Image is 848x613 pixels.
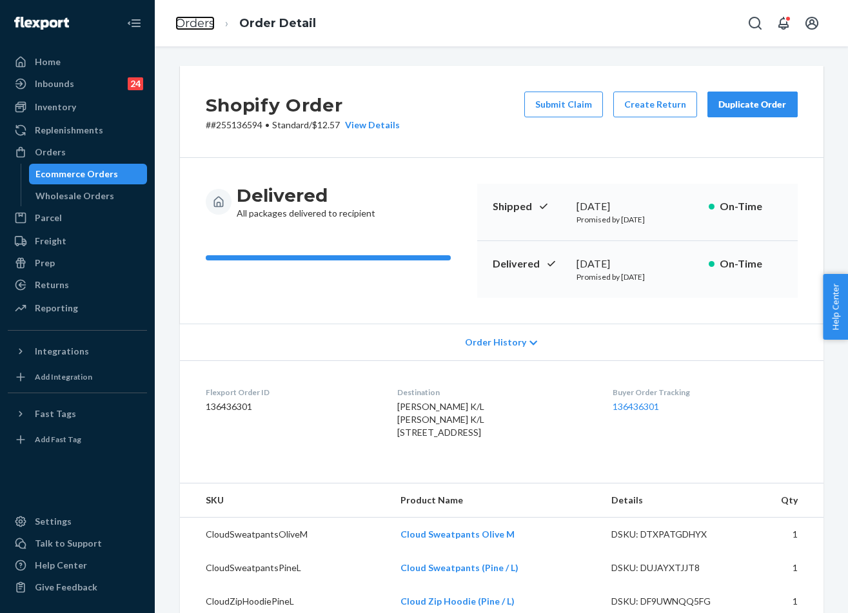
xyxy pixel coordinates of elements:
p: Promised by [DATE] [577,214,698,225]
div: DSKU: DUJAYXTJJT8 [611,561,733,574]
div: Reporting [35,302,78,315]
a: Replenishments [8,120,147,141]
div: Parcel [35,211,62,224]
td: 1 [743,551,823,585]
div: 24 [128,77,143,90]
p: Shipped [493,199,566,214]
div: All packages delivered to recipient [237,184,375,220]
div: Freight [35,235,66,248]
button: Open notifications [771,10,796,36]
a: Order Detail [239,16,316,30]
div: Help Center [35,559,87,572]
button: Fast Tags [8,404,147,424]
a: Freight [8,231,147,251]
button: Close Navigation [121,10,147,36]
div: Duplicate Order [718,98,787,111]
a: Cloud Sweatpants (Pine / L) [400,562,518,573]
dt: Buyer Order Tracking [613,387,798,398]
div: DSKU: DF9UWNQQ5FG [611,595,733,608]
h3: Delivered [237,184,375,207]
div: [DATE] [577,199,698,214]
a: Ecommerce Orders [29,164,148,184]
a: Help Center [8,555,147,576]
dt: Destination [397,387,592,398]
th: SKU [180,483,390,518]
span: Order History [465,336,526,349]
div: Give Feedback [35,581,97,594]
th: Product Name [390,483,602,518]
div: Integrations [35,345,89,358]
button: Integrations [8,341,147,362]
button: Help Center [823,274,848,340]
div: Inventory [35,101,76,113]
ol: breadcrumbs [165,5,326,43]
div: [DATE] [577,257,698,271]
button: View Details [340,119,400,131]
div: Home [35,55,61,68]
a: Orders [8,142,147,162]
button: Create Return [613,92,697,117]
a: Home [8,52,147,72]
div: Inbounds [35,77,74,90]
div: Fast Tags [35,407,76,420]
div: DSKU: DTXPATGDHYX [611,528,733,541]
a: Reporting [8,298,147,318]
div: Add Integration [35,371,92,382]
div: Orders [35,146,66,159]
a: Orders [175,16,215,30]
p: On-Time [720,257,782,271]
td: 1 [743,518,823,552]
div: Add Fast Tag [35,434,81,445]
div: Settings [35,515,72,528]
button: Submit Claim [524,92,603,117]
a: Returns [8,275,147,295]
th: Qty [743,483,823,518]
a: Talk to Support [8,533,147,554]
td: CloudSweatpantsOliveM [180,518,390,552]
span: • [265,119,270,130]
a: Cloud Zip Hoodie (Pine / L) [400,596,515,607]
p: On-Time [720,199,782,214]
a: Inventory [8,97,147,117]
p: Delivered [493,257,566,271]
img: Flexport logo [14,17,69,30]
button: Open account menu [799,10,825,36]
a: Prep [8,253,147,273]
a: Inbounds24 [8,73,147,94]
dt: Flexport Order ID [206,387,377,398]
div: Ecommerce Orders [35,168,118,180]
a: Add Fast Tag [8,429,147,450]
a: Wholesale Orders [29,186,148,206]
a: Parcel [8,208,147,228]
dd: 136436301 [206,400,377,413]
h2: Shopify Order [206,92,400,119]
button: Open Search Box [742,10,768,36]
p: Promised by [DATE] [577,271,698,282]
td: CloudSweatpantsPineL [180,551,390,585]
th: Details [601,483,743,518]
span: [PERSON_NAME] K/L [PERSON_NAME] K/L [STREET_ADDRESS] [397,401,484,438]
a: 136436301 [613,401,659,412]
button: Duplicate Order [707,92,798,117]
span: Standard [272,119,309,130]
div: Prep [35,257,55,269]
div: Talk to Support [35,537,102,550]
p: # #255136594 / $12.57 [206,119,400,131]
div: Replenishments [35,124,103,137]
a: Settings [8,511,147,532]
button: Give Feedback [8,577,147,598]
a: Add Integration [8,367,147,387]
div: Wholesale Orders [35,190,114,202]
div: Returns [35,278,69,291]
a: Cloud Sweatpants Olive M [400,529,515,540]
